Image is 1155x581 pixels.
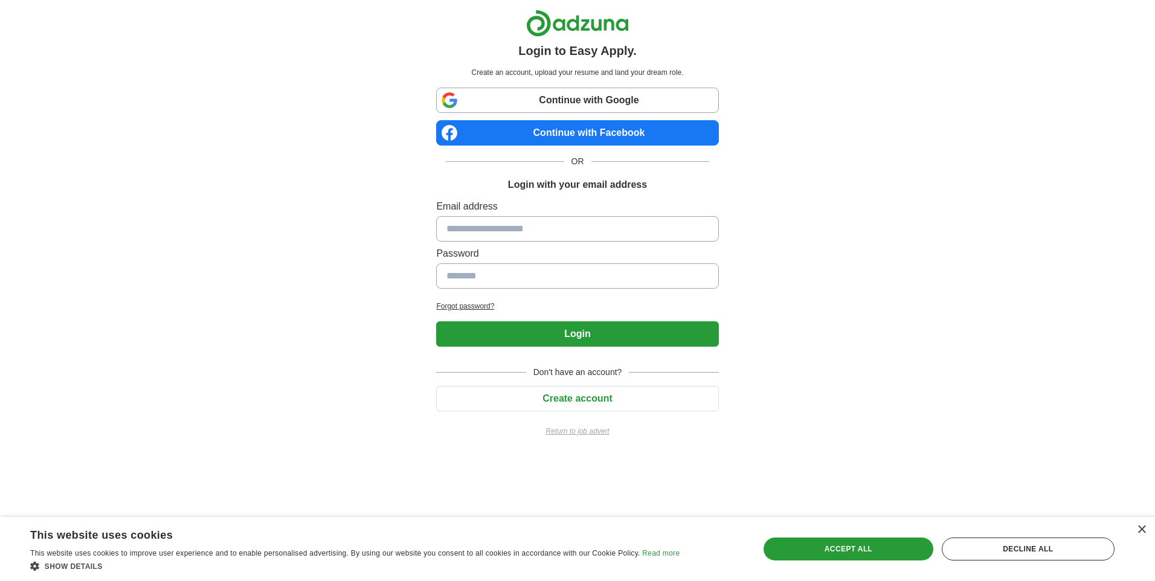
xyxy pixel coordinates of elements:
div: Decline all [942,538,1115,560]
button: Create account [436,386,718,411]
a: Continue with Facebook [436,120,718,146]
label: Email address [436,199,718,214]
img: Adzuna logo [526,10,629,37]
a: Forgot password? [436,301,718,312]
p: Create an account, upload your resume and land your dream role. [439,67,716,78]
h1: Login with your email address [508,178,647,192]
span: OR [564,155,591,168]
a: Return to job advert [436,426,718,437]
div: Show details [30,560,680,572]
button: Login [436,321,718,347]
div: Close [1137,525,1146,534]
div: This website uses cookies [30,524,649,542]
a: Create account [436,393,718,403]
a: Read more, opens a new window [642,549,680,557]
h1: Login to Easy Apply. [518,42,637,60]
label: Password [436,246,718,261]
span: This website uses cookies to improve user experience and to enable personalised advertising. By u... [30,549,640,557]
span: Show details [45,562,103,571]
a: Continue with Google [436,88,718,113]
div: Accept all [764,538,933,560]
span: Don't have an account? [526,366,629,379]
